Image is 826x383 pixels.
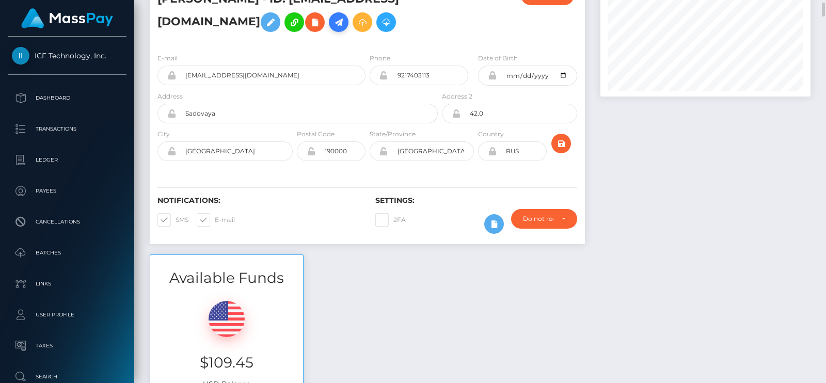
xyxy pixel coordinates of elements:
[8,333,126,359] a: Taxes
[511,209,577,229] button: Do not require
[12,307,122,323] p: User Profile
[370,54,390,63] label: Phone
[157,213,188,227] label: SMS
[297,130,335,139] label: Postal Code
[197,213,235,227] label: E-mail
[157,130,170,139] label: City
[12,214,122,230] p: Cancellations
[478,54,518,63] label: Date of Birth
[8,51,126,60] span: ICF Technology, Inc.
[12,47,29,65] img: ICF Technology, Inc.
[157,54,178,63] label: E-mail
[12,152,122,168] p: Ledger
[375,213,406,227] label: 2FA
[442,92,472,101] label: Address 2
[8,209,126,235] a: Cancellations
[12,276,122,292] p: Links
[150,268,303,288] h3: Available Funds
[209,301,245,337] img: USD.png
[158,353,295,373] h3: $109.45
[8,240,126,266] a: Batches
[329,12,348,32] a: Initiate Payout
[21,8,113,28] img: MassPay Logo
[8,178,126,204] a: Payees
[12,121,122,137] p: Transactions
[157,92,183,101] label: Address
[375,196,578,205] h6: Settings:
[12,183,122,199] p: Payees
[8,271,126,297] a: Links
[157,196,360,205] h6: Notifications:
[370,130,416,139] label: State/Province
[523,215,553,223] div: Do not require
[8,116,126,142] a: Transactions
[12,90,122,106] p: Dashboard
[8,85,126,111] a: Dashboard
[12,245,122,261] p: Batches
[8,302,126,328] a: User Profile
[12,338,122,354] p: Taxes
[478,130,504,139] label: Country
[8,147,126,173] a: Ledger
